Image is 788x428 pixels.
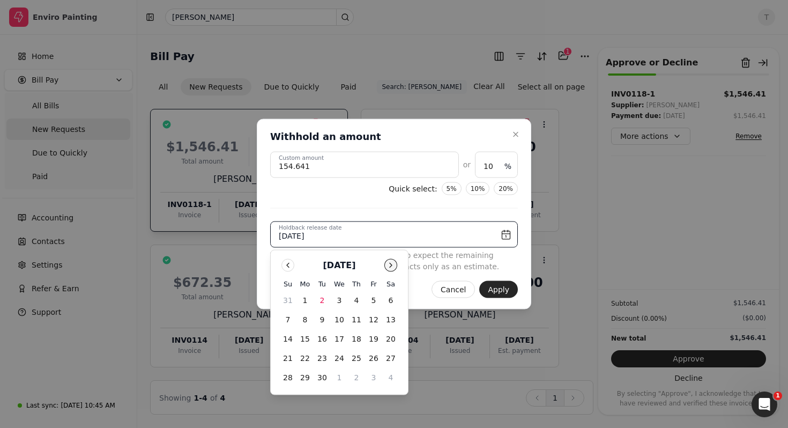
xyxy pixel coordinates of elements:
[331,292,348,309] button: 3
[279,369,296,386] button: 28
[279,278,296,290] th: Sunday
[774,392,782,400] span: 1
[296,330,314,348] button: 15
[296,350,314,367] button: 22
[365,369,382,386] button: 3
[279,154,324,163] label: Custom amount
[296,311,314,328] button: 8
[382,311,399,328] button: 13
[314,350,331,367] button: 23
[331,350,348,367] button: 24
[365,330,382,348] button: 19
[296,369,314,386] button: 29
[382,278,399,290] th: Saturday
[494,182,518,195] button: 20%
[466,182,490,195] button: 10%
[479,281,518,298] button: Apply
[270,130,381,143] h2: Withhold an amount
[314,369,331,386] button: 30
[331,311,348,328] button: 10
[382,292,399,309] button: 6
[331,278,348,290] th: Wednesday
[384,259,397,272] button: Go to next month
[323,259,356,272] div: [DATE]
[279,311,296,328] button: 7
[432,281,475,298] button: Cancel
[314,278,331,290] th: Tuesday
[348,350,365,367] button: 25
[314,292,331,309] button: 2
[365,350,382,367] button: 26
[331,369,348,386] button: 1
[296,292,314,309] button: 1
[348,278,365,290] th: Thursday
[348,311,365,328] button: 11
[389,183,437,194] div: Quick select:
[504,161,511,172] span: %
[296,278,314,290] th: Monday
[442,182,462,195] button: 5%
[382,350,399,367] button: 27
[365,278,382,290] th: Friday
[348,292,365,309] button: 4
[382,330,399,348] button: 20
[314,311,331,328] button: 9
[279,350,296,367] button: 21
[281,259,294,272] button: Go to previous month
[365,311,382,328] button: 12
[279,224,342,232] label: Holdback release date
[348,330,365,348] button: 18
[382,369,399,386] button: 4
[279,292,296,309] button: 31
[365,292,382,309] button: 5
[463,159,471,171] div: or
[270,222,518,248] button: Holdback release date
[279,330,296,348] button: 14
[752,392,777,417] iframe: Intercom live chat
[270,250,518,272] div: This helps the Supplier know when to expect the remaining amount. It does not affect fees and act...
[314,330,331,348] button: 16
[331,330,348,348] button: 17
[348,369,365,386] button: 2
